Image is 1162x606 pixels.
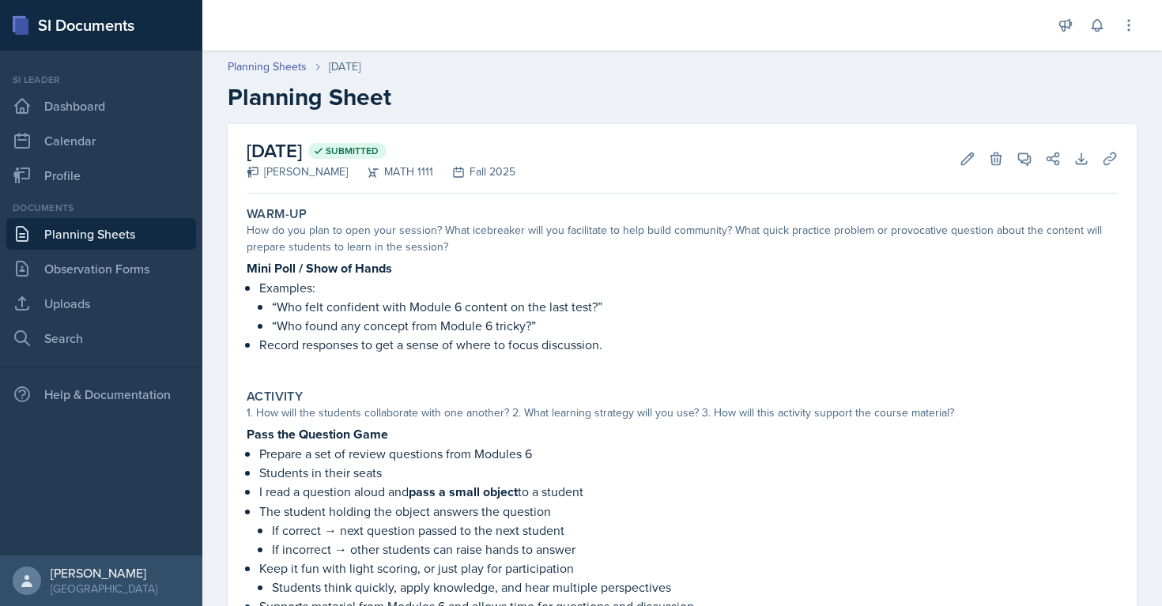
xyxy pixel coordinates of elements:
[272,540,1118,559] p: If incorrect → other students can raise hands to answer
[259,278,1118,297] p: Examples:
[6,218,196,250] a: Planning Sheets
[259,444,1118,463] p: Prepare a set of review questions from Modules 6
[247,425,388,443] strong: Pass the Question Game
[228,83,1137,111] h2: Planning Sheet
[247,405,1118,421] div: 1. How will the students collaborate with one another? 2. What learning strategy will you use? 3....
[259,482,1118,502] p: I read a question aloud and to a student
[6,90,196,122] a: Dashboard
[228,58,307,75] a: Planning Sheets
[6,253,196,284] a: Observation Forms
[6,73,196,87] div: Si leader
[409,483,518,501] strong: pass a small object
[247,389,303,405] label: Activity
[329,58,360,75] div: [DATE]
[326,145,379,157] span: Submitted
[247,206,307,222] label: Warm-Up
[259,502,1118,521] p: The student holding the object answers the question
[247,222,1118,255] div: How do you plan to open your session? What icebreaker will you facilitate to help build community...
[259,559,1118,578] p: Keep it fun with light scoring, or just play for participation
[259,335,1118,354] p: Record responses to get a sense of where to focus discussion.
[272,316,1118,335] p: “Who found any concept from Module 6 tricky?”
[247,137,515,165] h2: [DATE]
[6,125,196,156] a: Calendar
[6,160,196,191] a: Profile
[6,201,196,215] div: Documents
[272,297,1118,316] p: “Who felt confident with Module 6 content on the last test?”
[247,164,348,180] div: [PERSON_NAME]
[348,164,433,180] div: MATH 1111
[51,565,157,581] div: [PERSON_NAME]
[433,164,515,180] div: Fall 2025
[51,581,157,597] div: [GEOGRAPHIC_DATA]
[272,578,1118,597] p: Students think quickly, apply knowledge, and hear multiple perspectives
[6,322,196,354] a: Search
[247,259,392,277] strong: Mini Poll / Show of Hands
[6,378,196,410] div: Help & Documentation
[259,463,1118,482] p: Students in their seats
[6,288,196,319] a: Uploads
[272,521,1118,540] p: If correct → next question passed to the next student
